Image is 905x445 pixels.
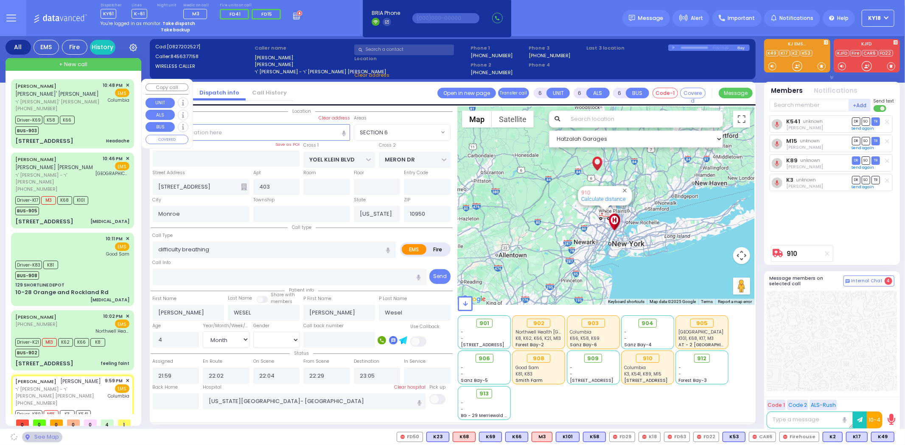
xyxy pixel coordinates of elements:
span: EMS [115,384,129,393]
a: Dispatch info [193,89,246,97]
span: [PHONE_NUMBER] [15,186,57,192]
span: Driver-K17 [15,196,40,205]
label: Save as POI [275,142,300,147]
img: red-radio-icon.svg [668,435,672,439]
span: K-61 [132,9,147,19]
span: ✕ [126,155,129,162]
span: DR [852,137,860,145]
span: Message [638,14,664,22]
span: - [624,335,627,342]
a: K2 [791,50,800,56]
button: BUS [626,88,649,98]
div: Fire [62,40,87,55]
span: 10:48 PM [103,82,123,89]
span: Important [728,14,755,22]
label: KJ EMS... [764,42,830,48]
span: Alert [691,14,703,22]
div: 903 [582,319,605,328]
label: Turn off text [874,104,887,113]
label: [PHONE_NUMBER] [471,69,513,75]
span: Help [837,14,849,22]
div: BLS [426,432,449,442]
span: DR [852,176,860,184]
span: - [461,371,464,377]
div: BLS [823,432,843,442]
strong: Take backup [161,27,190,33]
span: Columbia [570,329,591,335]
span: 0 [33,420,46,426]
a: 910 [787,250,798,257]
span: DR [852,117,860,125]
div: 908 [527,354,550,363]
span: 1 [118,420,131,426]
a: [PERSON_NAME] [15,83,56,89]
span: TR [871,176,880,184]
div: EMS [34,40,59,55]
span: KY18 [869,14,881,22]
span: K62 [58,338,73,347]
a: KJFD [836,50,849,56]
span: SECTION 6 [354,124,451,140]
span: BUS-905 [15,207,39,215]
span: Mount Sinai [679,329,724,335]
input: Search location here [153,124,350,140]
span: Joseph Weinberger [786,125,823,131]
span: K3, K541, K89, M15 [624,371,661,377]
span: unknown [801,157,821,164]
span: DR [852,156,860,164]
button: Show satellite imagery [492,111,534,128]
a: K17 [779,50,790,56]
span: BUS-908 [15,271,39,280]
span: FD41 [230,11,241,17]
button: BUS [146,122,175,132]
span: [PHONE_NUMBER] [15,321,57,328]
span: Internal Chat [852,278,883,284]
button: Show street map [462,111,492,128]
span: K8, K62, K66, K21, M13 [516,335,561,342]
input: (000)000-00000 [412,13,479,23]
span: K66, K58, K69 [570,335,600,342]
span: 8456377158 [171,53,199,60]
label: Floor [354,170,364,176]
span: EMS [115,89,129,97]
span: members [271,298,292,305]
label: Location [354,55,468,62]
span: - [461,364,464,371]
div: [MEDICAL_DATA] [90,218,129,225]
a: Send again [852,184,874,189]
label: Pick up [429,384,445,391]
span: Northwell Health Lenox Hill [516,329,598,335]
span: - [461,335,464,342]
span: Good Sam [106,251,129,257]
span: K81, K83 [516,371,532,377]
label: Assigned [153,358,174,365]
span: Columbia [108,97,129,103]
span: KY61 [101,9,116,19]
input: Search hospital [203,393,426,409]
span: Driver-K21 [15,338,41,347]
span: K81 [43,261,58,269]
span: unknown [800,138,820,144]
div: [STREET_ADDRESS] [15,359,73,368]
div: [STREET_ADDRESS] [15,137,73,145]
span: K8 [90,338,105,347]
span: SECTION 6 [360,128,388,137]
img: Logo [34,13,90,23]
span: K58 [44,116,59,124]
button: Message [719,88,753,98]
a: Calculate distance [581,196,626,202]
a: FD22 [879,50,893,56]
span: K66 [60,116,75,124]
span: ✕ [126,235,129,242]
img: Google [460,294,488,305]
span: M13 [42,338,57,347]
span: BUS-902 [15,349,39,357]
label: [PERSON_NAME] [255,61,351,68]
label: Gender [253,323,269,329]
label: Lines [132,3,147,8]
span: + New call [59,60,87,69]
span: - [570,364,572,371]
label: Cross 1 [303,142,319,149]
div: 10-28 Orange and Rockland Rd [15,288,109,297]
div: See map [22,432,62,442]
